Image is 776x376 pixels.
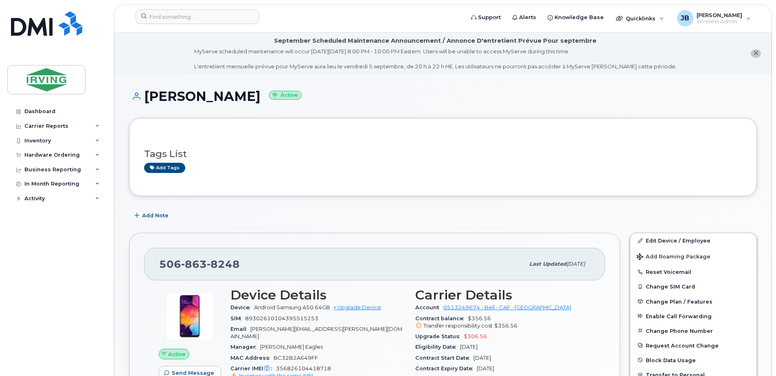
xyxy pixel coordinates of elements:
[194,48,677,70] div: MyServe scheduled maintenance will occur [DATE][DATE] 8:00 PM - 10:00 PM Eastern. Users will be u...
[460,344,478,350] span: [DATE]
[165,292,214,341] img: image20231002-3703462-1qu0sfr.jpeg
[630,338,756,353] button: Request Account Change
[144,163,185,173] a: Add tags
[415,333,464,339] span: Upgrade Status
[646,298,712,304] span: Change Plan / Features
[274,355,318,361] span: BC32B2A649FF
[630,279,756,294] button: Change SIM Card
[637,254,710,261] span: Add Roaming Package
[415,315,590,330] span: $356.56
[230,365,276,372] span: Carrier IMEI
[473,355,491,361] span: [DATE]
[529,261,567,267] span: Last updated
[254,304,330,310] span: Android Samsung A50 64GB
[630,248,756,265] button: Add Roaming Package
[415,315,468,321] span: Contract balance
[269,91,302,100] small: Active
[274,37,596,45] div: September Scheduled Maintenance Announcement / Annonce D'entretient Prévue Pour septembre
[646,313,712,319] span: Enable Call Forwarding
[333,304,381,310] a: + Upgrade Device
[129,89,757,103] h1: [PERSON_NAME]
[415,365,477,372] span: Contract Expiry Date
[260,344,323,350] span: [PERSON_NAME] Eagles
[144,149,742,159] h3: Tags List
[630,265,756,279] button: Reset Voicemail
[207,258,240,270] span: 8248
[142,212,169,219] span: Add Note
[464,333,487,339] span: $306.56
[230,288,406,302] h3: Device Details
[477,365,494,372] span: [DATE]
[415,304,443,310] span: Account
[630,324,756,338] button: Change Phone Number
[230,326,402,339] span: [PERSON_NAME][EMAIL_ADDRESS][PERSON_NAME][DOMAIN_NAME]
[415,288,590,302] h3: Carrier Details
[443,304,571,310] a: 0513249674 - Bell - CAF - [GEOGRAPHIC_DATA]
[415,344,460,350] span: Eligibility Date
[751,49,761,58] button: close notification
[423,323,493,329] span: Transfer responsibility cost
[630,309,756,324] button: Enable Call Forwarding
[630,233,756,248] a: Edit Device / Employee
[230,344,260,350] span: Manager
[245,315,318,321] span: 89302610104395515253
[567,261,585,267] span: [DATE]
[168,350,186,358] span: Active
[630,294,756,309] button: Change Plan / Features
[230,326,250,332] span: Email
[630,353,756,367] button: Block Data Usage
[159,258,240,270] span: 506
[230,304,254,310] span: Device
[494,323,517,329] span: $356.56
[415,355,473,361] span: Contract Start Date
[129,208,175,223] button: Add Note
[230,315,245,321] span: SIM
[181,258,207,270] span: 863
[230,355,274,361] span: MAC Address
